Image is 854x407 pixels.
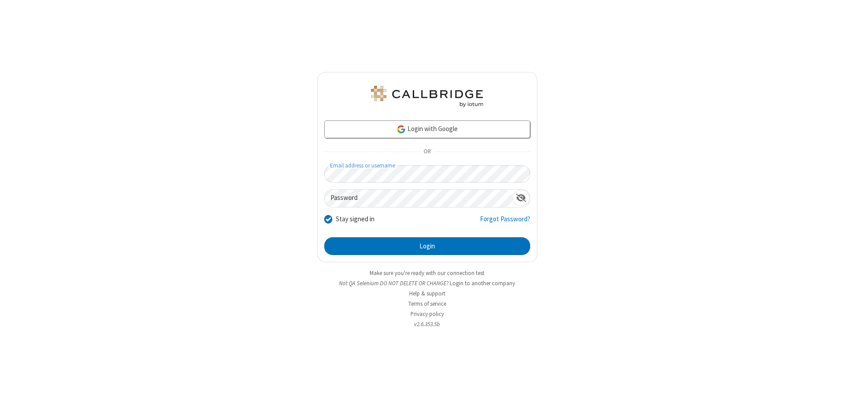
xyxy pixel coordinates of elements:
li: v2.6.353.5b [317,320,537,328]
button: Login to another company [450,279,515,287]
li: Not QA Selenium DO NOT DELETE OR CHANGE? [317,279,537,287]
span: OR [420,146,434,158]
input: Password [325,190,512,207]
a: Login with Google [324,120,530,138]
div: Show password [512,190,530,206]
a: Make sure you're ready with our connection test [370,269,484,277]
a: Forgot Password? [480,214,530,231]
input: Email address or username [324,165,530,183]
a: Privacy policy [411,310,444,318]
a: Help & support [409,290,445,297]
a: Terms of service [408,300,446,307]
button: Login [324,237,530,255]
img: google-icon.png [396,124,406,134]
img: QA Selenium DO NOT DELETE OR CHANGE [369,86,485,107]
label: Stay signed in [336,214,375,224]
